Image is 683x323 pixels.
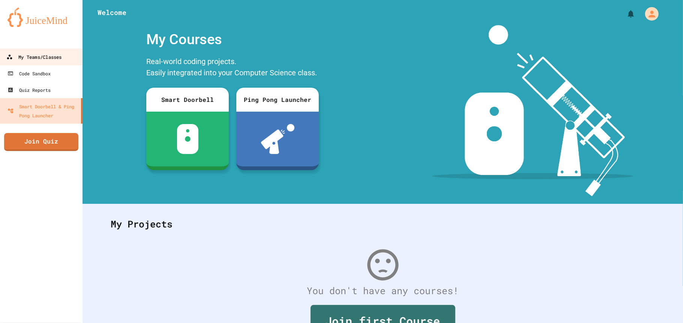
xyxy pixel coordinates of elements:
div: Code Sandbox [8,69,51,78]
div: Ping Pong Launcher [236,88,319,112]
img: logo-orange.svg [8,7,75,27]
a: Join Quiz [4,133,78,151]
div: Smart Doorbell & Ping Pong Launcher [8,102,78,120]
div: Smart Doorbell [146,88,229,112]
div: Real-world coding projects. Easily integrated into your Computer Science class. [143,54,323,82]
img: banner-image-my-projects.png [432,25,633,196]
div: My Account [637,5,660,22]
img: sdb-white.svg [177,124,198,154]
div: Quiz Reports [8,85,51,94]
img: ppl-with-ball.png [261,124,294,154]
div: My Projects [103,209,662,239]
div: My Notifications [612,7,637,20]
div: My Courses [143,25,323,54]
div: You don't have any courses! [103,284,662,298]
div: My Teams/Classes [6,52,62,62]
